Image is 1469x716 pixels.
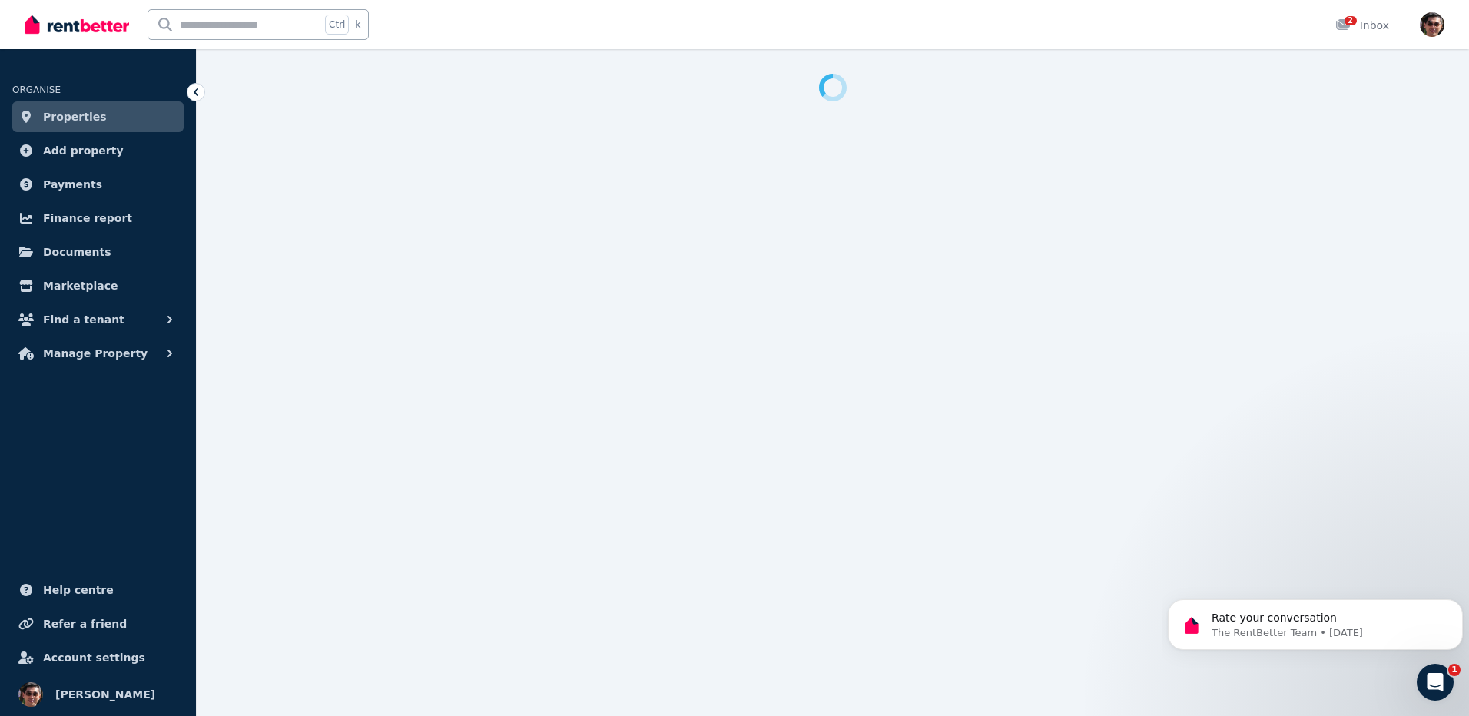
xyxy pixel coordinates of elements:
[43,141,124,160] span: Add property
[43,310,124,329] span: Find a tenant
[12,203,184,234] a: Finance report
[43,209,132,227] span: Finance report
[25,217,240,262] div: Hi [PERSON_NAME], this is [PERSON_NAME] and I am just jumping in for [PERSON_NAME].
[12,304,184,335] button: Find a tenant
[270,6,297,34] div: Close
[12,172,295,207] div: Jeremy says…
[12,237,184,267] a: Documents
[25,458,240,488] div: [PERSON_NAME] + The RentBetter Team
[12,169,184,200] a: Payments
[73,503,85,515] button: Upload attachment
[1417,664,1454,701] iframe: Intercom live chat
[10,6,39,35] button: go back
[12,608,184,639] a: Refer a friend
[43,243,111,261] span: Documents
[75,15,203,26] h1: The RentBetter Team
[12,31,295,81] div: Earl says…
[12,81,252,159] div: The team is looking into this and you'll get a reply here or via email. I don't want to hold you ...
[44,8,68,33] img: Profile image for The RentBetter Team
[13,471,294,497] textarea: Message…
[66,177,152,187] b: [PERSON_NAME]
[264,497,288,522] button: Send a message…
[12,207,252,497] div: Hi [PERSON_NAME], this is [PERSON_NAME] and I am just jumping in for [PERSON_NAME].Domain added s...
[25,13,129,36] img: RentBetter
[43,581,114,599] span: Help centre
[325,15,349,35] span: Ctrl
[46,174,61,190] img: Profile image for Jeremy
[12,85,61,95] span: ORGANISE
[1448,664,1461,676] span: 1
[43,175,102,194] span: Payments
[24,503,36,515] button: Emoji picker
[25,443,240,458] div: Cheers,
[12,81,295,171] div: Earl says…
[55,685,155,704] span: [PERSON_NAME]
[1162,567,1469,675] iframe: Intercom notifications message
[355,18,360,31] span: k
[43,108,107,126] span: Properties
[12,270,184,301] a: Marketplace
[12,101,184,132] a: Properties
[12,207,295,509] div: Jeremy says…
[48,503,61,515] button: Gif picker
[12,31,252,79] div: Let me take a look into this with our team and I'll come back to you.
[12,642,184,673] a: Account settings
[12,135,184,166] a: Add property
[240,6,270,35] button: Home
[25,270,240,436] div: Domain added some new features over the past 12 months which are unfortunately counter-intuitive....
[25,90,240,150] div: The team is looking into this and you'll get a reply here or via email. I don't want to hold you ...
[43,615,127,633] span: Refer a friend
[25,40,240,70] div: Let me take a look into this with our team and I'll come back to you.
[43,344,148,363] span: Manage Property
[12,575,184,605] a: Help centre
[43,277,118,295] span: Marketplace
[66,175,262,189] div: joined the conversation
[12,338,184,369] button: Manage Property
[18,682,43,707] img: David Lin
[1345,16,1357,25] span: 2
[1420,12,1444,37] img: David Lin
[1335,18,1389,33] div: Inbox
[43,648,145,667] span: Account settings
